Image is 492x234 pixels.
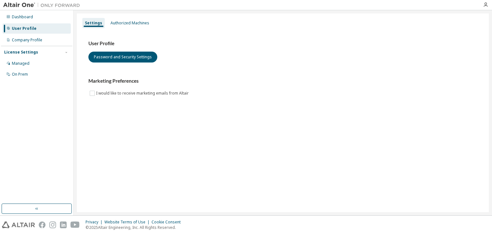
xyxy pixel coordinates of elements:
[70,221,80,228] img: youtube.svg
[39,221,45,228] img: facebook.svg
[12,38,42,43] div: Company Profile
[4,50,38,55] div: License Settings
[88,40,477,47] h3: User Profile
[12,26,37,31] div: User Profile
[88,52,157,63] button: Password and Security Settings
[12,61,29,66] div: Managed
[2,221,35,228] img: altair_logo.svg
[60,221,67,228] img: linkedin.svg
[85,21,102,26] div: Settings
[96,89,190,97] label: I would like to receive marketing emails from Altair
[3,2,83,8] img: Altair One
[49,221,56,228] img: instagram.svg
[152,220,184,225] div: Cookie Consent
[104,220,152,225] div: Website Terms of Use
[111,21,149,26] div: Authorized Machines
[12,72,28,77] div: On Prem
[88,78,477,84] h3: Marketing Preferences
[86,225,184,230] p: © 2025 Altair Engineering, Inc. All Rights Reserved.
[86,220,104,225] div: Privacy
[12,14,33,20] div: Dashboard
